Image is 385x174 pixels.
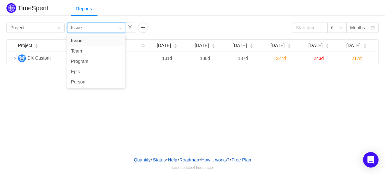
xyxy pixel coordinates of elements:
[212,45,215,47] i: icon: caret-down
[18,54,26,62] img: D
[117,26,121,30] i: icon: down
[153,155,166,165] a: Status
[57,26,61,30] i: icon: down
[249,43,253,45] i: icon: caret-up
[363,45,367,47] i: icon: caret-down
[151,157,153,162] span: •
[325,43,329,45] i: icon: caret-up
[67,77,125,87] li: Person
[270,42,285,49] span: [DATE]
[325,43,329,47] div: Sort
[199,157,201,162] span: •
[339,26,343,30] i: icon: down
[238,56,248,61] span: 187d
[276,56,286,61] span: 227d
[174,45,177,47] i: icon: caret-down
[292,23,328,33] input: Start date
[125,23,135,33] button: icon: close
[18,5,48,12] h2: TimeSpent
[67,46,125,56] li: Team
[288,43,291,45] i: icon: caret-up
[27,55,51,61] span: DX-Custom
[35,43,38,47] div: Sort
[67,66,125,77] li: Epic
[363,152,379,168] div: Open Intercom Messenger
[211,43,215,47] div: Sort
[201,155,230,165] button: How it works?
[6,3,16,13] img: Quantify logo
[67,35,125,46] li: Issue
[179,155,199,165] a: Roadmap
[174,43,177,45] i: icon: caret-up
[139,40,148,52] i: icon: search
[212,43,215,45] i: icon: caret-up
[71,2,97,16] div: Reports
[325,45,329,47] i: icon: caret-down
[193,165,213,169] span: 4 hours ago
[162,56,172,61] span: 131d
[363,43,367,47] div: Sort
[233,42,247,49] span: [DATE]
[138,23,148,33] button: icon: plus
[249,45,253,47] i: icon: caret-down
[167,155,177,165] a: Help
[314,56,324,61] span: 243d
[157,42,171,49] span: [DATE]
[134,155,151,165] a: Quantify
[200,56,210,61] span: 188d
[35,43,38,45] i: icon: caret-up
[195,42,209,49] span: [DATE]
[230,157,231,162] span: •
[172,165,213,169] span: Last update:
[10,23,25,33] div: Project
[18,42,32,49] span: Project
[363,43,367,45] i: icon: caret-up
[174,43,177,47] div: Sort
[14,57,17,60] i: icon: right
[231,155,252,165] button: Free Plan
[177,157,179,162] span: •
[371,26,375,30] i: icon: calendar
[287,43,291,47] div: Sort
[352,56,362,61] span: 217d
[350,23,365,33] div: Months
[346,42,360,49] span: [DATE]
[35,45,38,47] i: icon: caret-down
[71,23,82,33] div: Issue
[331,23,334,33] div: 6
[288,45,291,47] i: icon: caret-down
[166,157,167,162] span: •
[67,56,125,66] li: Program
[309,42,323,49] span: [DATE]
[249,43,253,47] div: Sort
